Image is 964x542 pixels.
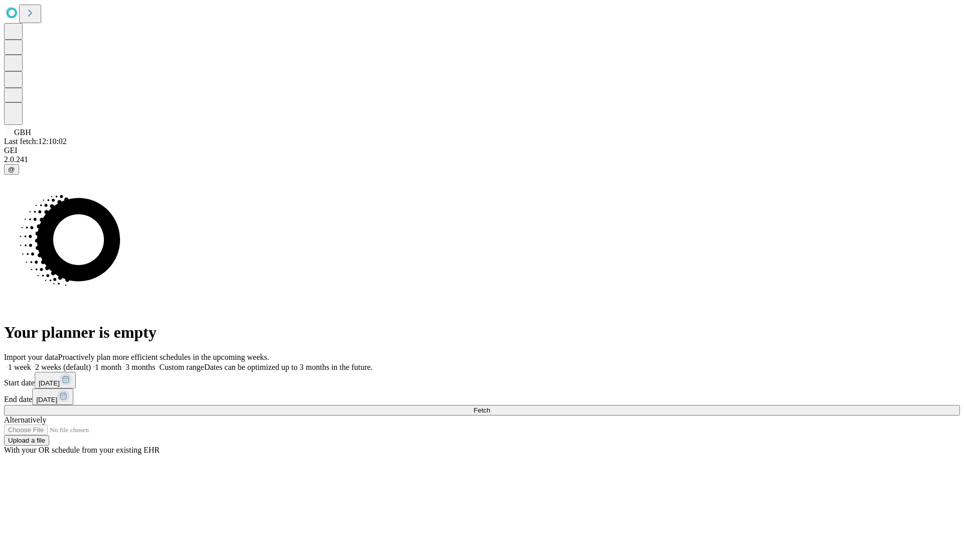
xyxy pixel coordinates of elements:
[473,406,490,414] span: Fetch
[35,372,76,388] button: [DATE]
[8,166,15,173] span: @
[32,388,73,405] button: [DATE]
[126,363,155,371] span: 3 months
[95,363,122,371] span: 1 month
[4,146,960,155] div: GEI
[36,396,57,403] span: [DATE]
[4,353,58,361] span: Import your data
[58,353,269,361] span: Proactively plan more efficient schedules in the upcoming weeks.
[4,155,960,164] div: 2.0.241
[35,363,91,371] span: 2 weeks (default)
[4,446,160,454] span: With your OR schedule from your existing EHR
[4,372,960,388] div: Start date
[4,435,49,446] button: Upload a file
[4,137,67,146] span: Last fetch: 12:10:02
[159,363,204,371] span: Custom range
[4,405,960,416] button: Fetch
[14,128,31,137] span: GBH
[4,388,960,405] div: End date
[4,164,19,175] button: @
[39,379,60,387] span: [DATE]
[4,323,960,342] h1: Your planner is empty
[8,363,31,371] span: 1 week
[204,363,373,371] span: Dates can be optimized up to 3 months in the future.
[4,416,46,424] span: Alternatively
